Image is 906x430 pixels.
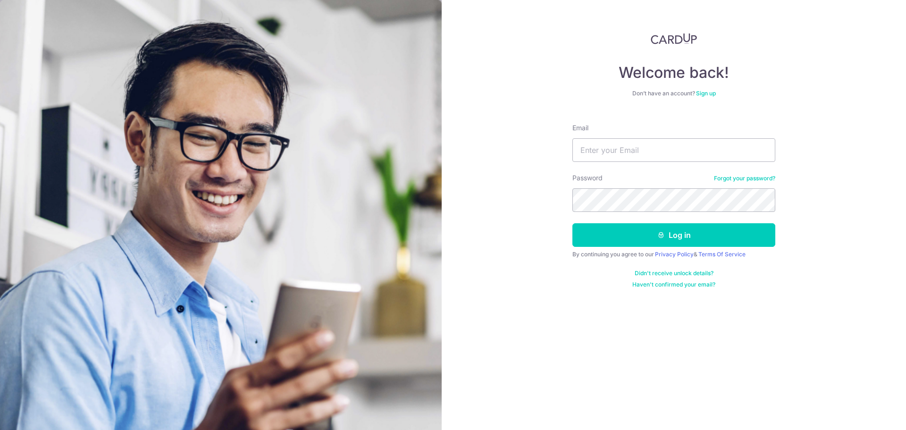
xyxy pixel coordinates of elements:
[572,123,588,133] label: Email
[572,173,603,183] label: Password
[655,251,694,258] a: Privacy Policy
[572,138,775,162] input: Enter your Email
[572,251,775,258] div: By continuing you agree to our &
[572,90,775,97] div: Don’t have an account?
[698,251,746,258] a: Terms Of Service
[572,63,775,82] h4: Welcome back!
[714,175,775,182] a: Forgot your password?
[572,223,775,247] button: Log in
[632,281,715,288] a: Haven't confirmed your email?
[651,33,697,44] img: CardUp Logo
[635,270,713,277] a: Didn't receive unlock details?
[696,90,716,97] a: Sign up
